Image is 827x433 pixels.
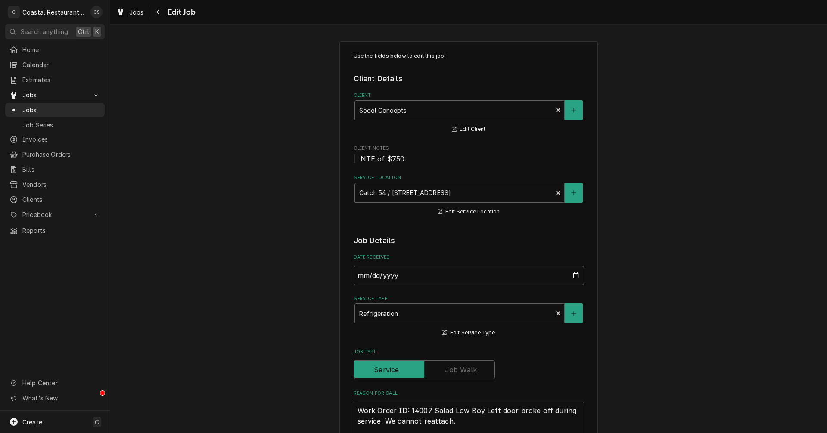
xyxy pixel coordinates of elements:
[151,5,165,19] button: Navigate back
[565,303,583,323] button: Create New Service
[22,418,42,426] span: Create
[5,132,105,146] a: Invoices
[5,376,105,390] a: Go to Help Center
[22,75,100,84] span: Estimates
[441,328,496,338] button: Edit Service Type
[22,105,100,114] span: Jobs
[5,162,105,176] a: Bills
[354,390,584,397] label: Reason For Call
[5,192,105,207] a: Clients
[5,118,105,132] a: Job Series
[354,349,584,379] div: Job Type
[22,45,100,54] span: Home
[113,5,147,19] a: Jobs
[95,27,99,36] span: K
[22,180,100,189] span: Vendors
[5,43,105,57] a: Home
[22,165,100,174] span: Bills
[90,6,103,18] div: CS
[5,103,105,117] a: Jobs
[90,6,103,18] div: Chris Sockriter's Avatar
[8,6,20,18] div: C
[354,92,584,135] div: Client
[22,226,100,235] span: Reports
[354,349,584,356] label: Job Type
[354,145,584,164] div: Client Notes
[354,295,584,302] label: Service Type
[354,235,584,246] legend: Job Details
[354,266,584,285] input: yyyy-mm-dd
[5,223,105,238] a: Reports
[354,145,584,152] span: Client Notes
[5,391,105,405] a: Go to What's New
[354,174,584,181] label: Service Location
[354,174,584,217] div: Service Location
[571,190,576,196] svg: Create New Location
[8,6,20,18] div: Coastal Restaurant Repair's Avatar
[354,52,584,60] p: Use the fields below to edit this job:
[5,73,105,87] a: Estimates
[22,8,86,17] div: Coastal Restaurant Repair
[451,124,487,135] button: Edit Client
[165,6,196,18] span: Edit Job
[565,100,583,120] button: Create New Client
[22,210,87,219] span: Pricebook
[354,73,584,84] legend: Client Details
[5,24,105,39] button: Search anythingCtrlK
[5,207,105,222] a: Go to Pricebook
[354,92,584,99] label: Client
[5,58,105,72] a: Calendar
[21,27,68,36] span: Search anything
[22,135,100,144] span: Invoices
[5,177,105,192] a: Vendors
[22,378,99,387] span: Help Center
[129,8,144,17] span: Jobs
[95,418,99,427] span: C
[354,254,584,261] label: Date Received
[22,150,100,159] span: Purchase Orders
[571,107,576,113] svg: Create New Client
[22,60,100,69] span: Calendar
[22,393,99,402] span: What's New
[354,154,584,164] span: Client Notes
[78,27,89,36] span: Ctrl
[354,254,584,285] div: Date Received
[22,195,100,204] span: Clients
[361,155,407,163] span: NTE of $750.
[22,121,100,130] span: Job Series
[354,295,584,338] div: Service Type
[565,183,583,203] button: Create New Location
[22,90,87,99] span: Jobs
[5,88,105,102] a: Go to Jobs
[436,207,501,217] button: Edit Service Location
[571,311,576,317] svg: Create New Service
[5,147,105,161] a: Purchase Orders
